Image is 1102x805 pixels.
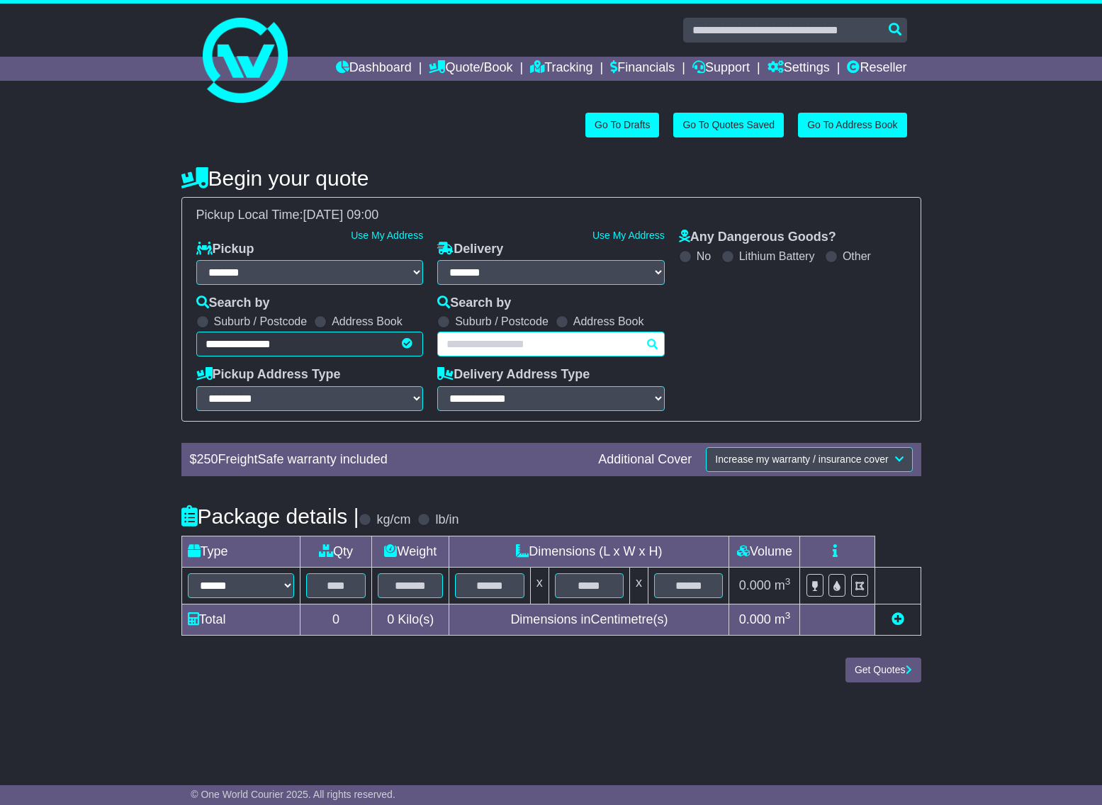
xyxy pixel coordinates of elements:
[181,604,300,635] td: Total
[449,604,729,635] td: Dimensions in Centimetre(s)
[437,242,503,257] label: Delivery
[429,57,512,81] a: Quote/Book
[706,447,912,472] button: Increase my warranty / insurance cover
[739,578,771,592] span: 0.000
[300,536,372,567] td: Qty
[798,113,906,137] a: Go To Address Book
[300,604,372,635] td: 0
[630,567,648,604] td: x
[189,208,913,223] div: Pickup Local Time:
[183,452,592,468] div: $ FreightSafe warranty included
[351,230,423,241] a: Use My Address
[196,295,270,311] label: Search by
[785,610,791,621] sup: 3
[847,57,906,81] a: Reseller
[197,452,218,466] span: 250
[775,612,791,626] span: m
[775,578,791,592] span: m
[585,113,659,137] a: Go To Drafts
[437,367,590,383] label: Delivery Address Type
[196,367,341,383] label: Pickup Address Type
[181,505,359,528] h4: Package details |
[610,57,675,81] a: Financials
[214,315,308,328] label: Suburb / Postcode
[692,57,750,81] a: Support
[191,789,395,800] span: © One World Courier 2025. All rights reserved.
[729,536,800,567] td: Volume
[530,57,592,81] a: Tracking
[196,242,254,257] label: Pickup
[336,57,412,81] a: Dashboard
[739,249,815,263] label: Lithium Battery
[435,512,459,528] label: lb/in
[892,612,904,626] a: Add new item
[303,208,379,222] span: [DATE] 09:00
[455,315,549,328] label: Suburb / Postcode
[376,512,410,528] label: kg/cm
[768,57,830,81] a: Settings
[785,576,791,587] sup: 3
[673,113,784,137] a: Go To Quotes Saved
[697,249,711,263] label: No
[181,536,300,567] td: Type
[332,315,403,328] label: Address Book
[372,536,449,567] td: Weight
[530,567,549,604] td: x
[449,536,729,567] td: Dimensions (L x W x H)
[679,230,836,245] label: Any Dangerous Goods?
[573,315,644,328] label: Address Book
[387,612,394,626] span: 0
[715,454,888,465] span: Increase my warranty / insurance cover
[739,612,771,626] span: 0.000
[181,167,921,190] h4: Begin your quote
[372,604,449,635] td: Kilo(s)
[845,658,921,682] button: Get Quotes
[591,452,699,468] div: Additional Cover
[592,230,665,241] a: Use My Address
[843,249,871,263] label: Other
[437,295,511,311] label: Search by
